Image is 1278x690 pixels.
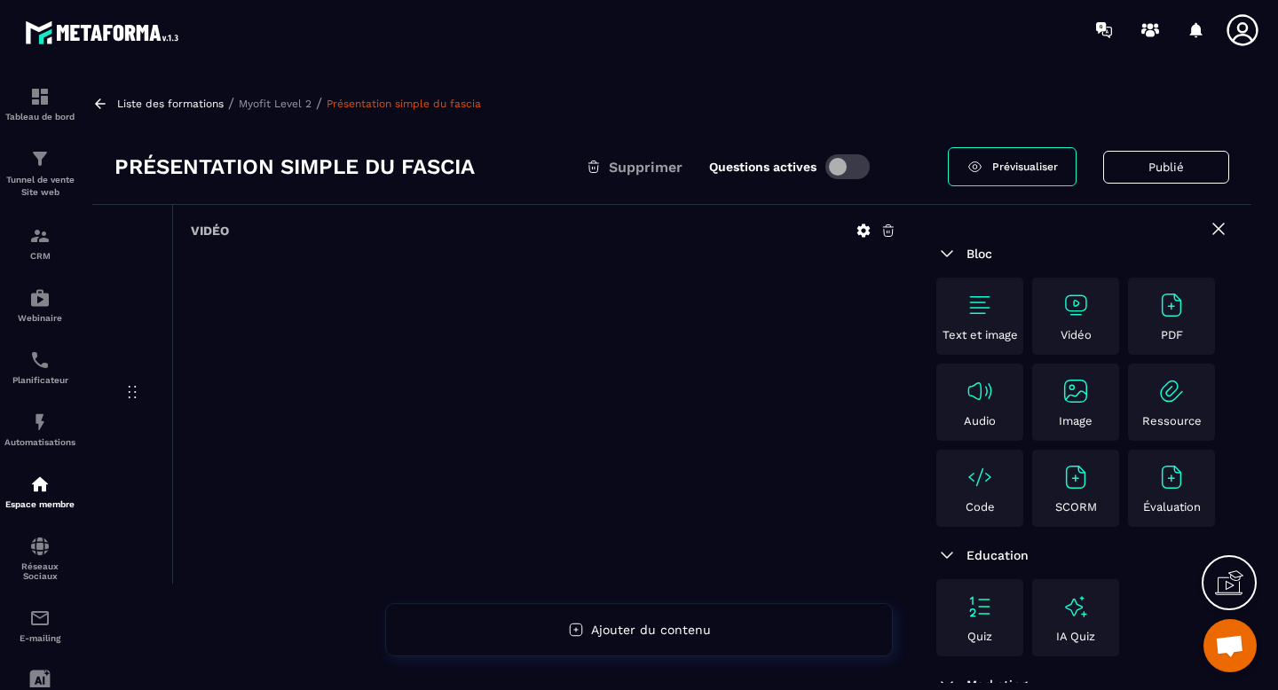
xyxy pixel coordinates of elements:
img: text-image no-wrap [966,463,994,491]
img: formation [29,148,51,169]
a: schedulerschedulerPlanificateur [4,336,75,398]
p: PDF [1161,328,1183,341]
p: E-mailing [4,633,75,643]
img: arrow-down [936,243,958,264]
p: Webinaire [4,313,75,323]
img: automations [29,412,51,433]
div: Ouvrir le chat [1203,619,1257,672]
img: logo [25,16,185,49]
img: text-image no-wrap [1061,377,1090,405]
span: Prévisualiser [992,161,1058,173]
p: IA Quiz [1056,630,1095,643]
span: Education [966,548,1029,562]
p: CRM [4,251,75,261]
img: text-image no-wrap [1061,291,1090,319]
button: Publié [1103,151,1229,184]
a: social-networksocial-networkRéseaux Sociaux [4,522,75,594]
img: arrow-down [936,545,958,566]
img: social-network [29,536,51,557]
img: text-image no-wrap [1157,377,1186,405]
a: automationsautomationsEspace membre [4,460,75,522]
span: / [228,95,234,112]
a: emailemailE-mailing [4,594,75,656]
p: Code [966,500,995,514]
p: Réseaux Sociaux [4,561,75,581]
span: Supprimer [609,159,682,176]
p: Espace membre [4,499,75,509]
img: text-image no-wrap [966,291,994,319]
img: text-image [1061,592,1090,621]
p: SCORM [1055,500,1097,514]
p: Planificateur [4,375,75,385]
a: formationformationTableau de bord [4,73,75,135]
span: Bloc [966,247,992,261]
img: formation [29,86,51,107]
a: Prévisualiser [948,147,1077,186]
a: Présentation simple du fascia [327,98,481,110]
img: text-image no-wrap [1157,463,1186,491]
p: Quiz [967,630,992,643]
h3: Présentation simple du fascia [114,153,475,181]
a: Myofit Level 2 [239,98,312,110]
p: Vidéo [1061,328,1092,341]
img: automations [29,287,51,309]
p: Audio [964,414,996,427]
a: Liste des formations [117,98,224,110]
img: text-image no-wrap [966,592,994,621]
h6: Vidéo [191,223,229,238]
p: Text et image [943,328,1018,341]
img: text-image no-wrap [1061,463,1090,491]
label: Questions actives [709,160,816,174]
a: formationformationCRM [4,212,75,274]
p: Tunnel de vente Site web [4,174,75,199]
p: Évaluation [1143,500,1201,514]
img: scheduler [29,349,51,371]
span: / [316,95,322,112]
p: Ressource [1142,414,1202,427]
img: text-image no-wrap [966,377,994,405]
img: text-image no-wrap [1157,291,1186,319]
a: automationsautomationsWebinaire [4,274,75,336]
p: Automatisations [4,437,75,447]
p: Tableau de bord [4,112,75,122]
img: automations [29,474,51,495]
p: Image [1059,414,1093,427]
img: formation [29,225,51,247]
img: email [29,608,51,629]
span: Ajouter du contenu [591,623,711,637]
a: automationsautomationsAutomatisations [4,398,75,460]
a: formationformationTunnel de vente Site web [4,135,75,212]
